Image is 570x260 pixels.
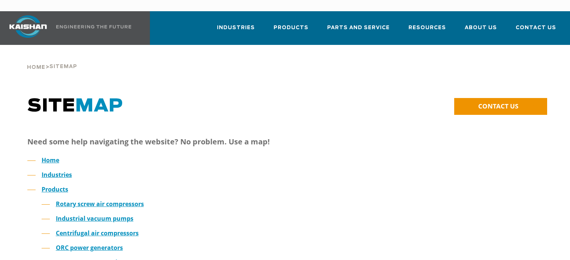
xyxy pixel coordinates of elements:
[27,64,45,70] a: Home
[327,24,390,32] span: Parts and Service
[465,18,497,43] a: About Us
[56,200,144,208] a: Rotary screw air compressors
[408,18,446,43] a: Resources
[56,214,133,223] a: Industrial vacuum pumps
[42,185,68,193] a: Products
[217,24,255,32] span: Industries
[56,25,131,28] img: Engineering the future
[217,18,255,43] a: Industries
[56,229,139,237] a: Centrifugal air compressors
[478,102,518,110] span: CONTACT US
[27,65,45,70] span: Home
[516,24,556,32] span: Contact Us
[27,45,77,73] div: >
[327,18,390,43] a: Parts and Service
[27,97,123,115] span: SITE
[516,18,556,43] a: Contact Us
[454,98,547,115] a: CONTACT US
[42,171,72,179] a: Industries
[42,156,59,164] a: Home
[27,137,270,147] strong: Need some help navigating the website? No problem. Use a map!
[75,97,123,115] span: MAP
[49,64,77,69] span: Sitemap
[274,18,308,43] a: Products
[408,24,446,32] span: Resources
[56,244,123,252] a: ORC power generators
[465,24,497,32] span: About Us
[274,24,308,32] span: Products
